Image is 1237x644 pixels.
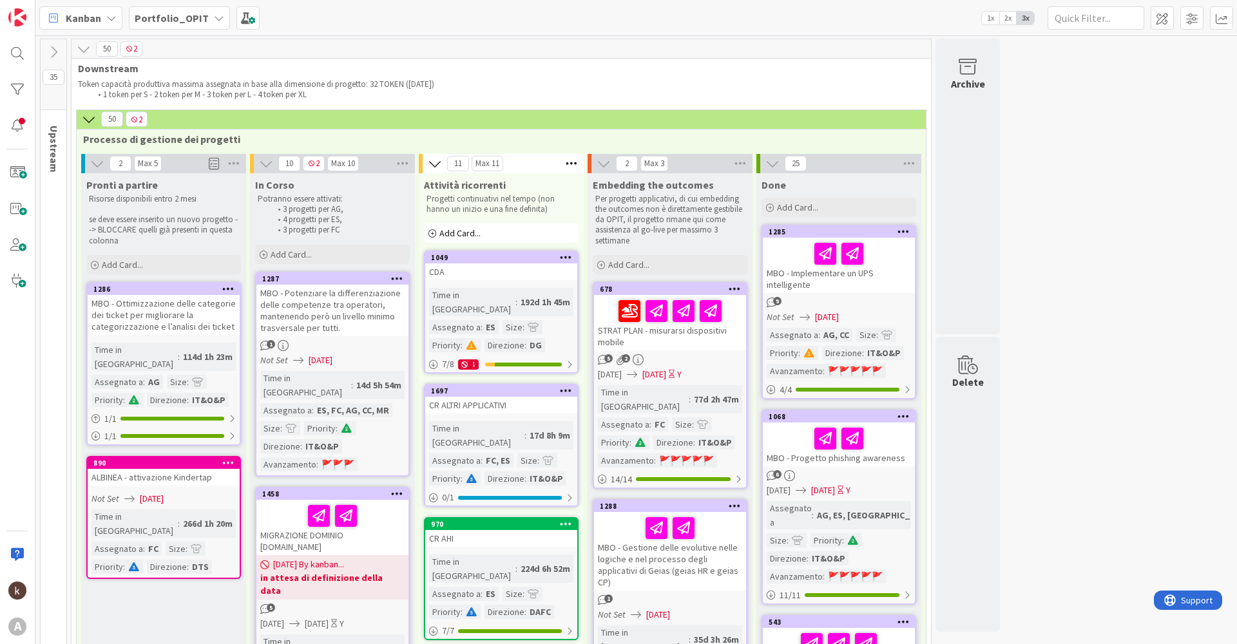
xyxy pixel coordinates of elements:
span: 3x [1017,12,1034,24]
div: 678 [600,285,746,294]
span: Downstream [78,62,915,75]
div: 890 [93,459,240,468]
div: Time in [GEOGRAPHIC_DATA] [429,288,515,316]
div: CDA [425,263,577,280]
li: 1 token per S - 2 token per M - 3 token per L - 4 token per XL [91,90,911,100]
span: : [481,320,483,334]
span: : [336,421,338,435]
span: 7 / 7 [442,624,454,638]
span: 0 / 1 [442,491,454,504]
div: IT&O&P [695,435,735,450]
div: MBO - Progetto phishing awareness [763,422,915,466]
span: : [524,605,526,619]
div: 890 [88,457,240,469]
i: Not Set [767,311,794,323]
span: : [823,364,825,378]
a: 1286MBO - Ottimizzazione delle categorie dei ticket per migliorare la categorizzazione e l’analis... [86,282,241,446]
span: : [187,375,189,389]
div: AG, CC [820,328,852,342]
span: 4 / 4 [780,383,792,397]
span: 1 / 1 [104,412,117,426]
span: Add Card... [608,259,649,270]
span: 7 / 8 [442,357,454,371]
span: : [481,587,483,601]
div: Size [167,375,187,389]
span: 50 [96,41,118,57]
div: Assegnato a [260,403,312,417]
div: FC, ES [483,453,513,468]
p: Per progetti applicativi, di cui embedding the outcomes non è direttamente gestibile da OPIT, il ... [595,194,745,246]
div: Assegnato a [91,542,143,556]
span: Kanban [66,10,101,26]
div: FC [651,417,668,431]
div: A [8,618,26,636]
div: 114d 1h 23m [180,350,236,364]
span: 11 / 11 [780,589,801,602]
div: Priority [598,435,629,450]
span: : [461,471,463,486]
div: IT&O&P [189,393,229,407]
li: 3 progetti per AG, [271,204,408,214]
div: Delete [952,374,984,390]
div: Direzione [653,435,693,450]
span: : [351,378,353,392]
p: se deve essere inserito un nuovo progetto --> BLOCCARE quelli già presenti in questa colonna [89,214,238,246]
div: 11/11 [763,587,915,603]
div: Priority [91,560,123,574]
input: Quick Filter... [1048,6,1144,30]
span: : [187,560,189,574]
span: : [537,453,539,468]
div: Size [503,320,523,334]
a: 1285MBO - Implementare un UPS intelligenteNot Set[DATE]Assegnato a:AG, CCSize:Priority:Direzione:... [762,225,916,399]
span: 2 [303,156,325,171]
span: 🚩🚩🚩🚩🚩 [659,455,714,466]
i: Not Set [91,493,119,504]
span: 35 [43,70,64,85]
div: 1286MBO - Ottimizzazione delle categorie dei ticket per migliorare la categorizzazione e l’analis... [88,283,240,335]
div: STRAT PLAN - misurarsi dispositivi mobile [594,295,746,350]
span: : [787,533,789,547]
span: 2 [120,41,142,57]
div: 1068MBO - Progetto phishing awareness [763,411,915,466]
div: Assegnato a [429,320,481,334]
span: : [862,346,864,360]
div: 4/4 [763,382,915,398]
div: 1/1 [88,411,240,427]
span: 50 [101,111,123,127]
div: MBO - Gestione delle evolutive nelle logiche e nel processo degli applicativi di Geias (geias HR ... [594,512,746,591]
div: Priority [429,338,461,352]
span: : [143,375,145,389]
div: Direzione [484,471,524,486]
span: : [300,439,302,453]
div: Avanzamento [260,457,316,471]
div: 192d 1h 45m [517,295,573,309]
div: DTS [189,560,212,574]
span: 2 [110,156,131,171]
div: Avanzamento [598,453,654,468]
span: 2x [999,12,1017,24]
div: Max 11 [475,160,499,167]
div: Time in [GEOGRAPHIC_DATA] [598,385,689,413]
div: Size [166,542,186,556]
div: 1458 [262,489,408,498]
div: 17d 8h 9m [526,428,573,442]
span: Add Card... [439,227,481,239]
div: Assegnato a [91,375,143,389]
div: Avanzamento [767,569,823,583]
div: Priority [767,346,798,360]
div: 1697 [425,385,577,397]
div: Direzione [260,439,300,453]
span: : [629,435,631,450]
span: 25 [785,156,807,171]
div: 1 [458,359,479,370]
div: Y [677,368,682,381]
p: Risorse disponibili entro 2 mesi [89,194,238,204]
div: Time in [GEOGRAPHIC_DATA] [260,371,351,399]
span: : [842,533,844,547]
div: Direzione [822,346,862,360]
div: 14/14 [594,471,746,488]
img: Visit kanbanzone.com [8,8,26,26]
span: 5 [604,354,613,363]
span: Add Card... [777,202,818,213]
span: 2 [126,111,148,127]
